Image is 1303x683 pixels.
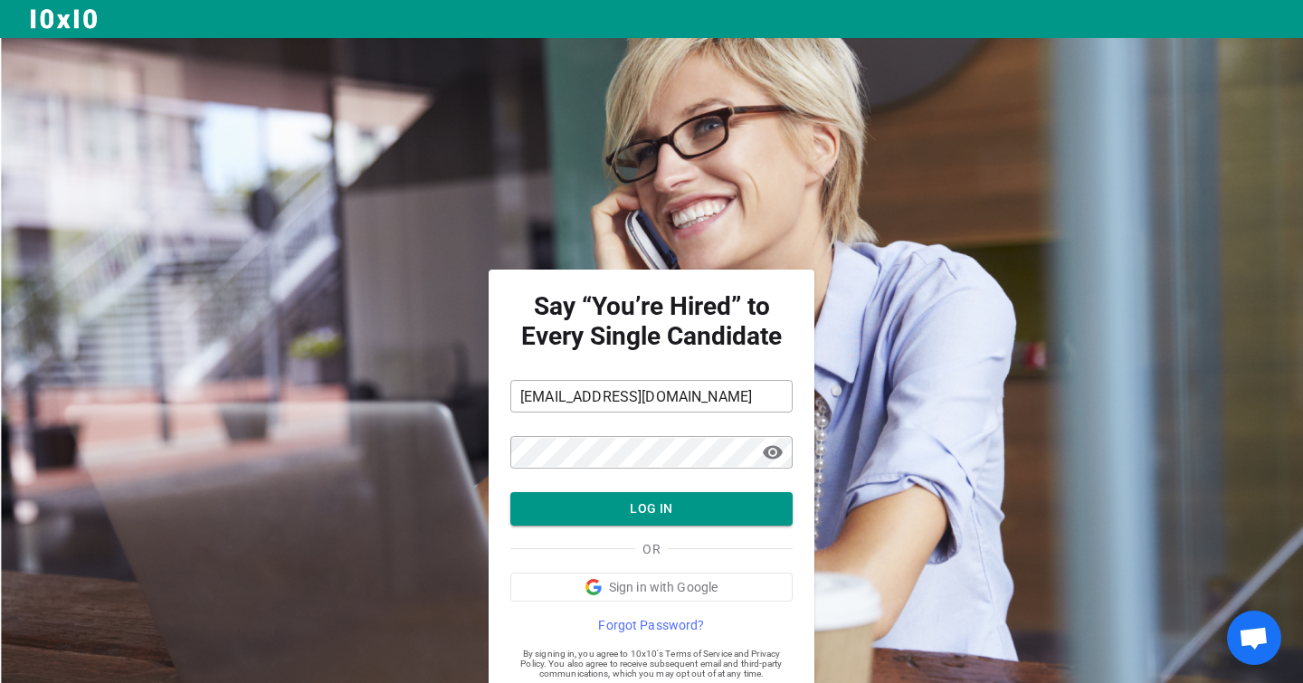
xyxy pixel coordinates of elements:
[510,649,793,678] span: By signing in, you agree to 10x10's Terms of Service and Privacy Policy. You also agree to receiv...
[762,441,784,463] span: visibility
[510,492,793,526] button: LOG IN
[510,291,793,351] strong: Say “You’re Hired” to Every Single Candidate
[510,573,793,602] button: Sign in with Google
[510,616,793,634] a: Forgot Password?
[29,7,100,31] img: Logo
[642,540,660,558] span: OR
[598,616,704,634] span: Forgot Password?
[609,578,718,596] span: Sign in with Google
[510,382,793,411] input: Email Address*
[1227,611,1281,665] a: Open chat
